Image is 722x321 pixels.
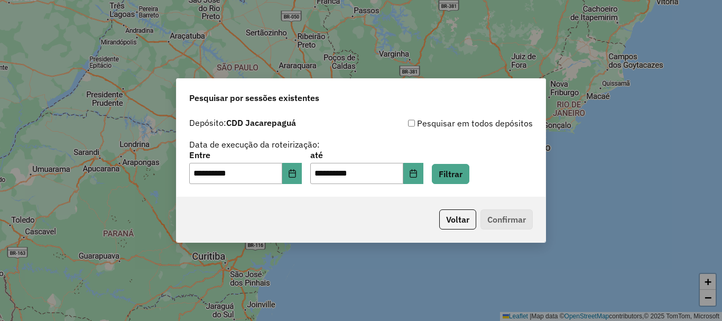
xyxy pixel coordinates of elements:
[189,138,320,151] label: Data de execução da roteirização:
[282,163,302,184] button: Choose Date
[432,164,469,184] button: Filtrar
[226,117,296,128] strong: CDD Jacarepaguá
[403,163,423,184] button: Choose Date
[361,117,533,130] div: Pesquisar em todos depósitos
[189,116,296,129] label: Depósito:
[439,209,476,230] button: Voltar
[310,149,423,161] label: até
[189,91,319,104] span: Pesquisar por sessões existentes
[189,149,302,161] label: Entre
